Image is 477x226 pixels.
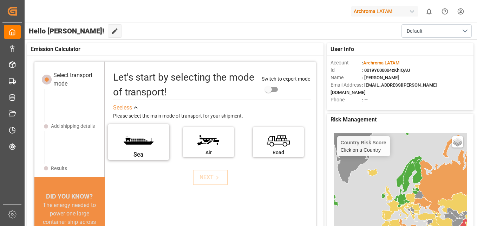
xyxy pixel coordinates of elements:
[51,123,95,130] div: Add shipping details
[401,24,472,38] button: open menu
[341,140,386,153] div: Click on a Country
[113,70,255,100] div: Let's start by selecting the mode of transport!
[331,115,377,124] span: Risk Management
[331,74,362,81] span: Name
[331,59,362,67] span: Account
[331,81,362,89] span: Email Address
[331,103,362,111] span: Account Type
[351,5,421,18] button: Archroma LATAM
[362,60,399,65] span: :
[331,45,354,54] span: User Info
[51,165,67,172] div: Results
[362,97,368,102] span: : —
[31,45,80,54] span: Emission Calculator
[362,68,410,73] span: : 0019Y000004zKhIQAU
[437,4,453,19] button: Help Center
[362,105,380,110] span: : Shipper
[113,112,311,120] div: Please select the main mode of transport for your shipment.
[262,76,310,82] span: Switch to expert mode
[29,24,104,38] span: Hello [PERSON_NAME]!
[421,4,437,19] button: show 0 new notifications
[112,150,165,159] div: Sea
[187,149,230,156] div: Air
[53,71,100,88] div: Select transport mode
[452,136,463,147] a: Layers
[351,6,418,17] div: Archroma LATAM
[256,149,300,156] div: Road
[113,103,132,112] div: See less
[34,192,105,201] div: DID YOU KNOW?
[407,27,423,35] span: Default
[331,96,362,103] span: Phone
[331,82,437,95] span: : [EMAIL_ADDRESS][PERSON_NAME][DOMAIN_NAME]
[341,140,386,145] h4: Country Risk Score
[193,170,228,185] button: NEXT
[200,173,221,182] div: NEXT
[331,67,362,74] span: Id
[363,60,399,65] span: Archroma LATAM
[362,75,399,80] span: : [PERSON_NAME]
